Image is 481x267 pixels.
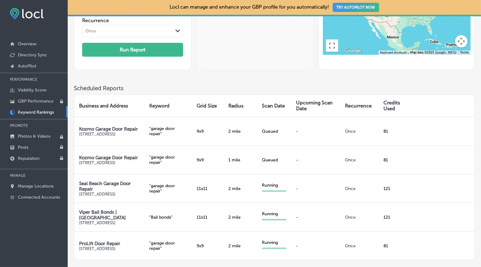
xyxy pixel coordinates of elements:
div: Queued [262,129,286,134]
p: Once [345,186,374,191]
td: - [291,174,340,203]
p: Once [345,157,374,163]
p: Once [345,129,374,134]
button: Toggle fullscreen view [326,39,338,52]
td: 121 [379,174,413,203]
td: - [291,145,340,174]
p: ProLift Door Repair [79,241,139,246]
td: 81 [379,231,413,260]
th: Radius [223,95,257,117]
td: - [291,117,340,145]
p: Manage Locations [18,184,54,189]
span: Map data ©2025 Google, INEGI [410,51,456,55]
p: [STREET_ADDRESS] [79,160,139,165]
p: " garage door repair " [149,155,187,165]
p: " garage door repair " [149,126,187,136]
td: 2 mile [223,203,257,231]
p: Seal Beach Garage Door Repair [79,181,139,192]
div: Once [86,29,96,34]
p: [STREET_ADDRESS] [79,220,139,225]
button: Map camera controls [455,35,467,47]
p: Posts [18,145,28,150]
div: Running [262,240,286,245]
td: 11 x 11 [192,174,223,203]
h3: Scheduled Reports [74,85,475,92]
th: Scan Date [257,95,291,117]
td: 81 [379,145,413,174]
td: 121 [379,203,413,231]
div: Running [262,211,286,216]
button: TRY AUTOPILOT NOW [333,3,379,12]
p: " garage door repair " [149,183,187,194]
p: Overview [18,41,36,47]
td: 9 x 9 [192,117,223,145]
p: GBP Performance [18,99,54,104]
p: Once [345,215,374,220]
td: 9 x 9 [192,145,223,174]
p: Kozmo Garage Door Repair [79,126,139,132]
th: Grid Size [192,95,223,117]
div: Queued [262,157,286,163]
th: Business and Address [74,95,144,117]
p: [STREET_ADDRESS] [79,192,139,196]
th: Recurrence [340,95,379,117]
td: 11 x 11 [192,203,223,231]
button: Run Report [82,43,183,57]
p: Connected Accounts [18,195,60,200]
td: 2 mile [223,174,257,203]
p: Once [345,243,374,249]
p: Reputation [18,156,39,161]
th: Upcoming Scan Date [291,95,340,117]
td: - [291,203,340,231]
th: Keyword [144,95,192,117]
img: fda3e92497d09a02dc62c9cd864e3231.png [10,8,44,19]
button: Keyboard shortcuts [380,51,407,55]
td: 2 mile [223,231,257,260]
td: 1 mile [223,145,257,174]
td: - [291,231,340,260]
p: Directory Sync [18,52,47,58]
div: Running [262,183,286,188]
td: 9 x 9 [192,231,223,260]
img: Google [343,47,363,55]
p: Kozmo Garage Door Repair [79,155,139,160]
p: Keyword Rankings [18,110,54,115]
a: Open this area in Google Maps (opens a new window) [343,47,363,55]
p: " garage door repair " [149,241,187,251]
p: [STREET_ADDRESS] [79,132,139,136]
p: [STREET_ADDRESS] [79,246,139,251]
th: Credits Used [379,95,413,117]
td: 81 [379,117,413,145]
td: 2 mile [223,117,257,145]
label: Recurrence [82,18,183,23]
p: " Bail bonds " [149,215,187,220]
p: Photos & Videos [18,134,50,139]
p: AutoPilot [18,63,36,69]
p: Visibility Score [18,87,46,93]
a: Terms (opens in new tab) [460,51,469,55]
p: Viper Bail Bonds | [GEOGRAPHIC_DATA] [79,209,139,220]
